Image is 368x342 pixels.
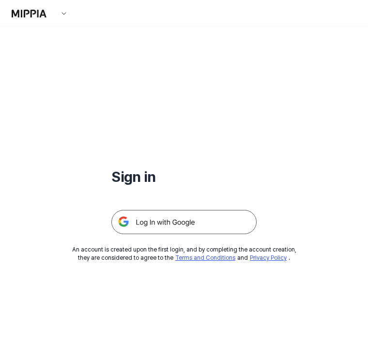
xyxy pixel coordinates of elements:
[111,210,257,234] img: 구글 로그인 버튼
[111,166,257,187] h1: Sign in
[72,246,296,262] div: An account is created upon the first login, and by completing the account creation, they are cons...
[12,10,46,17] img: logo
[250,254,287,261] a: Privacy Policy
[175,254,235,261] a: Terms and Conditions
